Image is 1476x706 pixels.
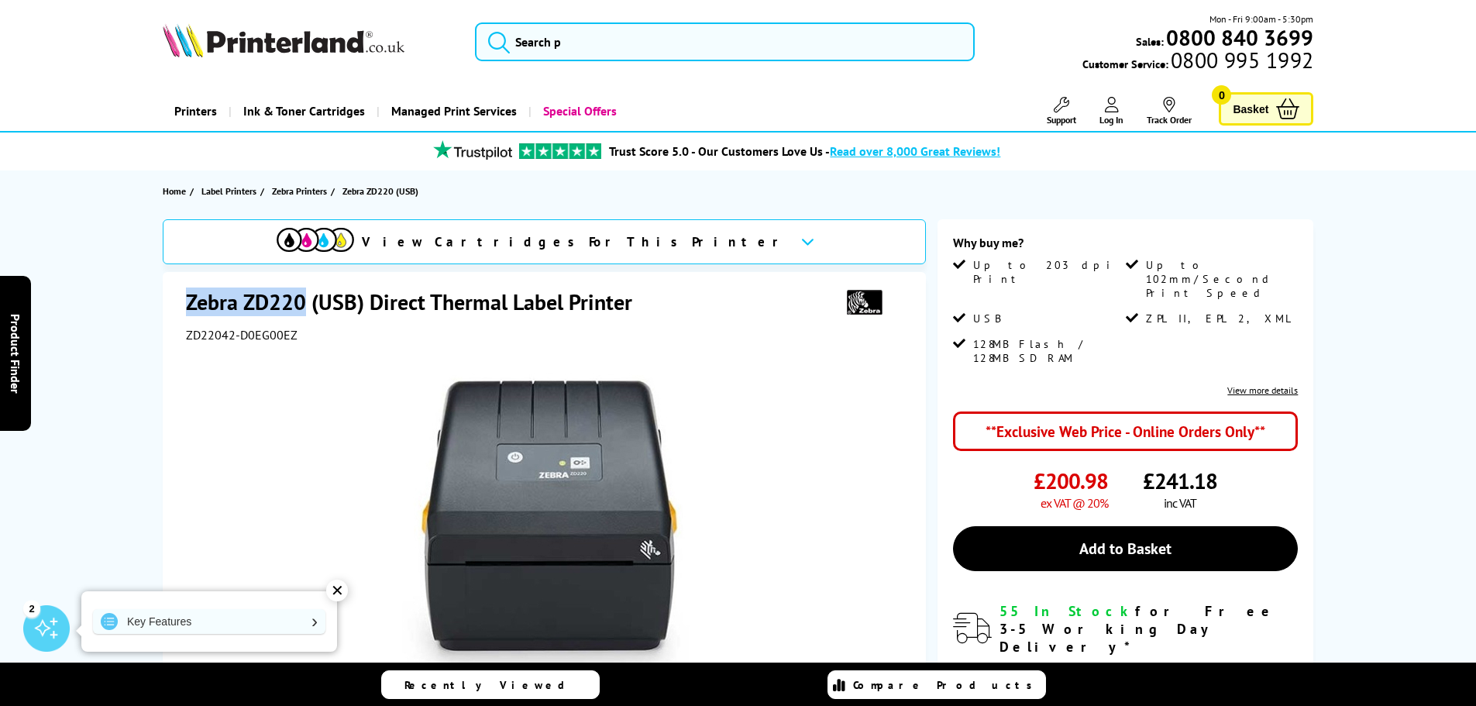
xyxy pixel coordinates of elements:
[953,526,1298,571] a: Add to Basket
[1047,114,1076,126] span: Support
[1166,23,1313,52] b: 0800 840 3699
[342,185,418,197] span: Zebra ZD220 (USB)
[953,602,1298,656] div: modal_delivery
[973,337,1122,365] span: 128MB Flash / 128MB SD RAM
[163,23,456,60] a: Printerland Logo
[827,670,1046,699] a: Compare Products
[1147,97,1192,126] a: Track Order
[163,23,404,57] img: Printerland Logo
[23,600,40,617] div: 2
[404,678,580,692] span: Recently Viewed
[953,235,1298,258] div: Why buy me?
[229,91,377,131] a: Ink & Toner Cartridges
[853,678,1041,692] span: Compare Products
[163,91,229,131] a: Printers
[326,580,348,601] div: ✕
[1047,97,1076,126] a: Support
[394,374,698,677] img: Zebra ZD220 (USB)
[829,288,900,316] img: Zebra
[163,183,186,199] span: Home
[201,183,260,199] a: Label Printers
[830,143,1000,159] span: Read over 8,000 Great Reviews!
[999,602,1135,620] span: 55 In Stock
[973,312,1000,325] span: USB
[272,183,331,199] a: Zebra Printers
[381,670,600,699] a: Recently Viewed
[1168,53,1313,67] span: 0800 995 1992
[186,327,298,343] span: ZD22042-D0EG00EZ
[1146,312,1292,325] span: ZPL II, EPL 2, XML
[1136,34,1164,49] span: Sales:
[8,313,23,393] span: Product Finder
[519,143,601,159] img: trustpilot rating
[201,183,256,199] span: Label Printers
[953,412,1298,451] div: **Exclusive Web Price - Online Orders Only**
[1164,30,1313,45] a: 0800 840 3699
[999,602,1298,656] div: for Free 3-5 Working Day Delivery*
[1212,85,1231,105] span: 0
[475,22,975,61] input: Search p
[1227,384,1298,396] a: View more details
[163,183,190,199] a: Home
[272,183,327,199] span: Zebra Printers
[362,233,788,250] span: View Cartridges For This Printer
[609,143,1000,159] a: Trust Score 5.0 - Our Customers Love Us -Read over 8,000 Great Reviews!
[426,140,519,160] img: trustpilot rating
[973,258,1122,286] span: Up to 203 dpi Print
[93,609,325,634] a: Key Features
[1164,495,1196,511] span: inc VAT
[1209,12,1313,26] span: Mon - Fri 9:00am - 5:30pm
[1099,97,1123,126] a: Log In
[243,91,365,131] span: Ink & Toner Cartridges
[1143,467,1217,495] span: £241.18
[1219,92,1313,126] a: Basket 0
[1034,467,1108,495] span: £200.98
[1146,258,1295,300] span: Up to 102mm/Second Print Speed
[1082,53,1313,71] span: Customer Service:
[1041,495,1108,511] span: ex VAT @ 20%
[1099,114,1123,126] span: Log In
[1233,98,1268,119] span: Basket
[186,288,648,316] h1: Zebra ZD220 (USB) Direct Thermal Label Printer
[277,228,354,252] img: cmyk-icon.svg
[528,91,628,131] a: Special Offers
[377,91,528,131] a: Managed Print Services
